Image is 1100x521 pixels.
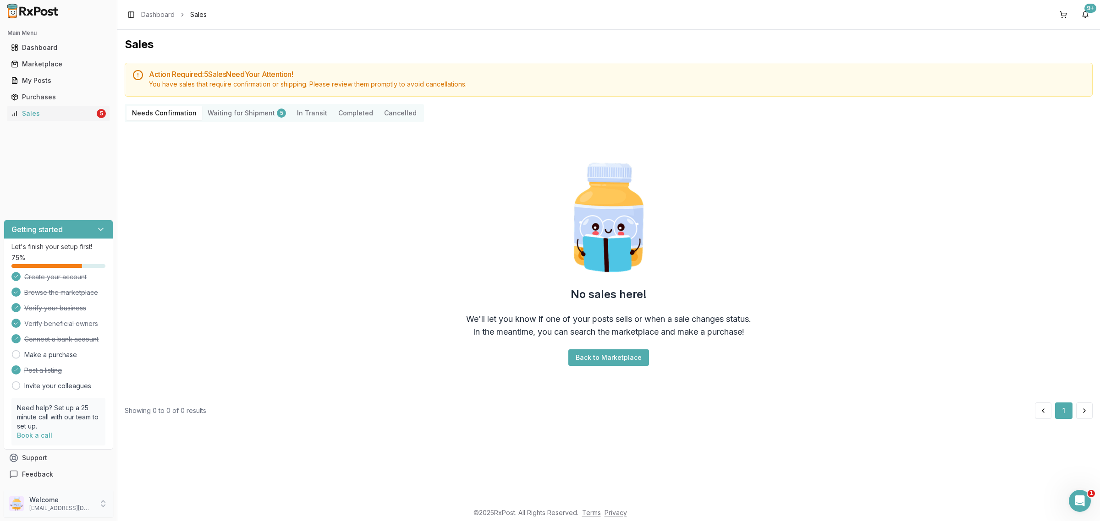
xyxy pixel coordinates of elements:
[24,350,77,359] a: Make a purchase
[11,109,95,118] div: Sales
[1088,490,1095,497] span: 1
[333,106,379,120] button: Completed
[11,76,106,85] div: My Posts
[7,56,110,72] a: Marketplace
[550,159,667,276] img: Smart Pill Bottle
[24,272,87,282] span: Create your account
[1055,402,1072,419] button: 1
[571,287,647,302] h2: No sales here!
[149,80,1085,89] div: You have sales that require confirmation or shipping. Please review them promptly to avoid cancel...
[29,495,93,505] p: Welcome
[4,90,113,104] button: Purchases
[11,60,106,69] div: Marketplace
[24,304,86,313] span: Verify your business
[379,106,422,120] button: Cancelled
[202,106,291,120] button: Waiting for Shipment
[11,253,25,262] span: 75 %
[24,366,62,375] span: Post a listing
[4,4,62,18] img: RxPost Logo
[4,57,113,71] button: Marketplace
[11,242,105,251] p: Let's finish your setup first!
[473,326,744,338] div: In the meantime, you can search the marketplace and make a purchase!
[125,37,1093,52] h1: Sales
[190,10,207,19] span: Sales
[125,406,206,415] div: Showing 0 to 0 of 0 results
[582,509,601,516] a: Terms
[466,313,751,326] div: We'll let you know if one of your posts sells or when a sale changes status.
[24,319,98,328] span: Verify beneficial owners
[7,72,110,89] a: My Posts
[11,224,63,235] h3: Getting started
[4,466,113,483] button: Feedback
[17,431,52,439] a: Book a call
[11,92,106,102] div: Purchases
[1084,4,1096,13] div: 9+
[29,505,93,512] p: [EMAIL_ADDRESS][DOMAIN_NAME]
[4,40,113,55] button: Dashboard
[605,509,627,516] a: Privacy
[126,106,202,120] button: Needs Confirmation
[277,109,286,118] div: 5
[11,43,106,52] div: Dashboard
[4,106,113,121] button: Sales5
[17,403,100,431] p: Need help? Set up a 25 minute call with our team to set up.
[7,29,110,37] h2: Main Menu
[1069,490,1091,512] iframe: Intercom live chat
[1078,7,1093,22] button: 9+
[568,349,649,366] button: Back to Marketplace
[9,496,24,511] img: User avatar
[149,71,1085,78] h5: Action Required: 5 Sale s Need Your Attention!
[24,288,98,297] span: Browse the marketplace
[24,335,99,344] span: Connect a bank account
[24,381,91,391] a: Invite your colleagues
[7,105,110,122] a: Sales5
[4,450,113,466] button: Support
[22,470,53,479] span: Feedback
[7,39,110,56] a: Dashboard
[4,73,113,88] button: My Posts
[291,106,333,120] button: In Transit
[7,89,110,105] a: Purchases
[97,109,106,118] div: 5
[141,10,175,19] a: Dashboard
[141,10,207,19] nav: breadcrumb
